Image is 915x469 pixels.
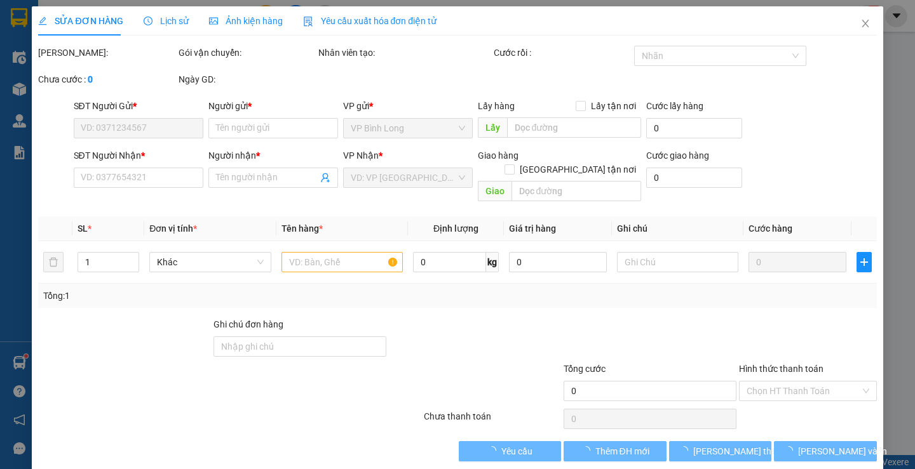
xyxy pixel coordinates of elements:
[646,101,703,111] label: Cước lấy hàng
[144,17,152,25] span: clock-circle
[209,16,283,26] span: Ảnh kiện hàng
[478,117,507,138] span: Lấy
[74,149,203,162] div: SĐT Người Nhận
[318,46,491,60] div: Nhân viên tạo:
[38,46,176,60] div: [PERSON_NAME]:
[11,41,90,56] div: ĐỨC ANH
[774,441,876,461] button: [PERSON_NAME] và In
[38,17,47,25] span: edit
[646,150,709,161] label: Cước giao hàng
[739,364,823,374] label: Hình thức thanh toán
[848,6,883,42] button: Close
[303,17,313,27] img: icon
[149,223,197,234] span: Đơn vị tính
[564,441,666,461] button: Thêm ĐH mới
[586,99,641,113] span: Lấy tận nơi
[478,150,518,161] span: Giao hàng
[509,223,556,234] span: Giá trị hàng
[749,252,846,272] input: 0
[478,181,512,201] span: Giao
[693,444,795,458] span: [PERSON_NAME] thay đổi
[515,162,641,176] span: [GEOGRAPHIC_DATA] tận nơi
[88,74,93,84] b: 0
[857,252,872,272] button: plus
[303,16,437,26] span: Yêu cầu xuất hóa đơn điện tử
[617,252,738,272] input: Ghi Chú
[320,173,330,183] span: user-add
[860,18,871,29] span: close
[10,82,92,97] div: 30.000
[281,223,323,234] span: Tên hàng
[99,11,186,41] div: VP Quận 5
[99,12,130,25] span: Nhận:
[798,444,887,458] span: [PERSON_NAME] và In
[213,319,283,329] label: Ghi chú đơn hàng
[343,150,379,161] span: VP Nhận
[281,252,403,272] input: VD: Bàn, Ghế
[343,99,473,113] div: VP gửi
[459,441,561,461] button: Yêu cầu
[43,252,64,272] button: delete
[478,101,515,111] span: Lấy hàng
[501,444,532,458] span: Yêu cầu
[38,16,123,26] span: SỬA ĐƠN HÀNG
[423,409,563,432] div: Chưa thanh toán
[784,446,798,455] span: loading
[512,181,641,201] input: Dọc đường
[646,168,742,188] input: Cước giao hàng
[208,149,338,162] div: Người nhận
[157,253,263,272] span: Khác
[857,257,871,267] span: plus
[494,46,632,60] div: Cước rồi :
[486,252,499,272] span: kg
[38,72,176,86] div: Chưa cước :
[646,118,742,138] input: Cước lấy hàng
[179,46,316,60] div: Gói vận chuyển:
[507,117,641,138] input: Dọc đường
[213,336,386,357] input: Ghi chú đơn hàng
[74,99,203,113] div: SĐT Người Gửi
[564,364,606,374] span: Tổng cước
[595,444,649,458] span: Thêm ĐH mới
[99,41,186,56] div: NHO
[208,99,338,113] div: Người gửi
[679,446,693,455] span: loading
[78,223,88,234] span: SL
[581,446,595,455] span: loading
[487,446,501,455] span: loading
[179,72,316,86] div: Ngày GD:
[612,216,743,241] th: Ghi chú
[433,223,478,234] span: Định lượng
[669,441,771,461] button: [PERSON_NAME] thay đổi
[144,16,189,26] span: Lịch sử
[11,12,30,25] span: Gửi:
[209,17,218,25] span: picture
[11,11,90,41] div: VP Bình Long
[749,223,792,234] span: Cước hàng
[43,289,354,303] div: Tổng: 1
[10,83,29,96] span: CR :
[351,119,465,138] span: VP Bình Long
